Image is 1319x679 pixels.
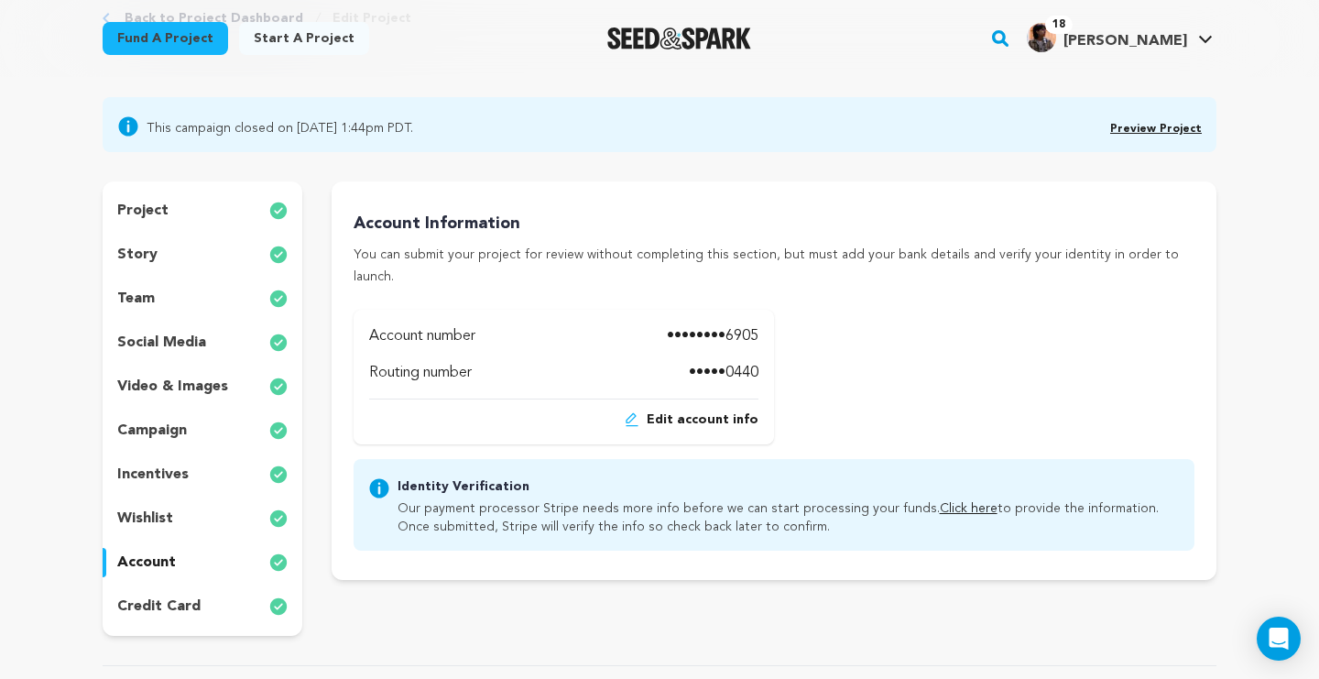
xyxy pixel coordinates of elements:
[103,548,302,577] button: account
[269,200,288,222] img: check-circle-full.svg
[1257,617,1301,661] div: Open Intercom Messenger
[103,372,302,401] button: video & images
[1027,23,1056,52] img: dd3d8e2bdc801657.jpg
[117,244,158,266] p: story
[625,411,758,429] button: Edit account info
[269,508,288,530] img: check-circle-full.svg
[103,504,302,533] button: wishlist
[369,325,475,347] p: Account number
[398,477,1180,496] p: Identity Verification
[354,211,1194,237] p: Account Information
[239,22,369,55] a: Start a project
[689,362,758,384] p: •••••0440
[117,420,187,442] p: campaign
[103,196,302,225] button: project
[1045,16,1073,34] span: 18
[354,245,1194,289] p: You can submit your project for review without completing this section, but must add your bank de...
[269,332,288,354] img: check-circle-full.svg
[269,464,288,486] img: check-circle-full.svg
[369,362,472,384] p: Routing number
[269,376,288,398] img: check-circle-full.svg
[103,460,302,489] button: incentives
[1063,34,1187,49] span: [PERSON_NAME]
[607,27,751,49] a: Seed&Spark Homepage
[117,464,189,486] p: incentives
[103,22,228,55] a: Fund a project
[647,411,758,429] span: Edit account info
[103,284,302,313] button: team
[269,420,288,442] img: check-circle-full.svg
[398,496,1180,536] p: Our payment processor Stripe needs more info before we can start processing your funds. to provid...
[103,328,302,357] button: social media
[269,552,288,574] img: check-circle-full.svg
[940,502,997,515] a: Click here
[667,325,758,347] p: ••••••••6905
[269,596,288,618] img: check-circle-full.svg
[147,115,413,137] span: This campaign closed on [DATE] 1:44pm PDT.
[117,376,228,398] p: video & images
[1027,23,1187,52] div: Yanely C.'s Profile
[103,240,302,269] button: story
[269,244,288,266] img: check-circle-full.svg
[1110,124,1202,135] a: Preview Project
[117,508,173,530] p: wishlist
[607,27,751,49] img: Seed&Spark Logo Dark Mode
[117,288,155,310] p: team
[117,200,169,222] p: project
[117,596,201,618] p: credit card
[117,332,206,354] p: social media
[103,416,302,445] button: campaign
[1023,19,1216,58] span: Yanely C.'s Profile
[103,592,302,621] button: credit card
[117,552,176,574] p: account
[269,288,288,310] img: check-circle-full.svg
[1023,19,1216,52] a: Yanely C.'s Profile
